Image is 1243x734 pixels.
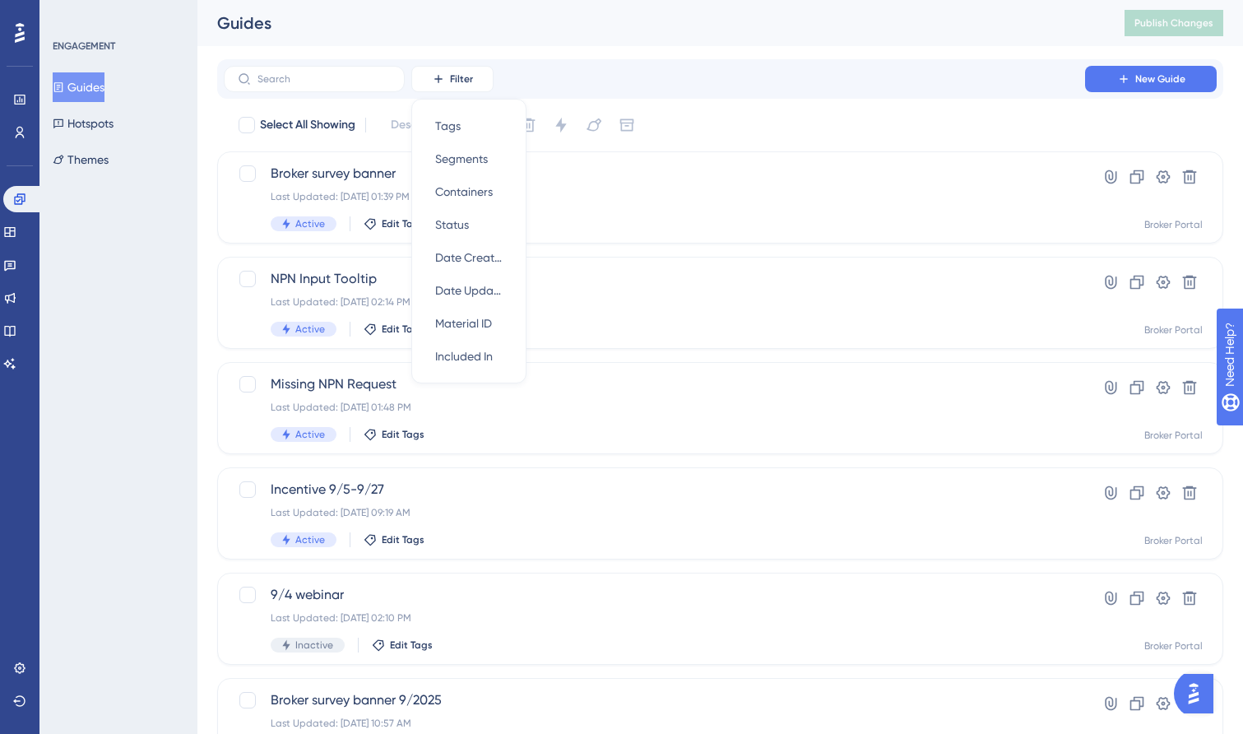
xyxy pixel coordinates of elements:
div: Last Updated: [DATE] 10:57 AM [271,717,1038,730]
div: Guides [217,12,1083,35]
span: Edit Tags [382,217,424,230]
div: Broker Portal [1144,429,1203,442]
div: Last Updated: [DATE] 09:19 AM [271,506,1038,519]
div: Broker Portal [1144,639,1203,653]
div: Last Updated: [DATE] 02:14 PM [271,295,1038,309]
span: Edit Tags [382,323,424,336]
span: 9/4 webinar [271,585,1038,605]
button: Guides [53,72,104,102]
button: Material ID [422,307,516,340]
button: Edit Tags [364,533,424,546]
button: Hotspots [53,109,114,138]
button: Tags [422,109,516,142]
span: Date Created [435,248,503,267]
span: Edit Tags [390,639,433,652]
div: Broker Portal [1144,534,1203,547]
button: Edit Tags [372,639,433,652]
div: ENGAGEMENT [53,39,115,53]
span: Tags [435,116,461,136]
button: Edit Tags [364,217,424,230]
span: Broker survey banner [271,164,1038,183]
span: Containers [435,182,493,202]
span: Date Updated [435,281,503,300]
button: Containers [422,175,516,208]
span: Status [435,215,469,235]
button: Themes [53,145,109,174]
span: Publish Changes [1134,16,1213,30]
div: Broker Portal [1144,218,1203,231]
button: Edit Tags [364,428,424,441]
button: Edit Tags [364,323,424,336]
button: New Guide [1085,66,1217,92]
span: Material ID [435,314,492,333]
span: Select All Showing [260,115,355,135]
button: Segments [422,142,516,175]
span: Need Help? [39,4,103,24]
input: Search [257,73,391,85]
span: Included In [435,346,493,366]
button: Date Created [422,241,516,274]
span: Active [295,533,325,546]
span: Deselect [391,115,437,135]
div: Last Updated: [DATE] 01:39 PM [271,190,1038,203]
span: New Guide [1135,72,1185,86]
button: Included In [422,340,516,373]
span: Incentive 9/5-9/27 [271,480,1038,499]
div: Broker Portal [1144,323,1203,337]
button: Filter [411,66,494,92]
span: Segments [435,149,488,169]
button: Date Updated [422,274,516,307]
div: Last Updated: [DATE] 02:10 PM [271,611,1038,625]
div: Last Updated: [DATE] 01:48 PM [271,401,1038,414]
span: NPN Input Tooltip [271,269,1038,289]
span: Active [295,428,325,441]
span: Active [295,323,325,336]
iframe: UserGuiding AI Assistant Launcher [1174,669,1223,718]
button: Publish Changes [1125,10,1223,36]
span: Filter [450,72,473,86]
span: Missing NPN Request [271,374,1038,394]
span: Inactive [295,639,333,652]
span: Edit Tags [382,428,424,441]
button: Deselect [376,110,452,140]
span: Broker survey banner 9/2025 [271,690,1038,710]
span: Edit Tags [382,533,424,546]
span: Active [295,217,325,230]
button: Status [422,208,516,241]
